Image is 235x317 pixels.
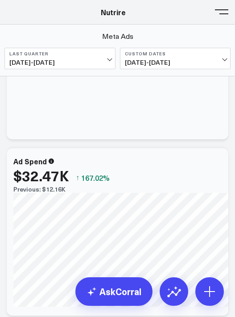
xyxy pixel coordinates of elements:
span: [DATE] - [DATE] [125,59,226,66]
div: Ad Spend [13,156,47,166]
b: Last Quarter [9,51,111,56]
span: ↑ [76,172,79,184]
a: AskCorral [75,277,153,306]
div: $32.47K [13,167,69,184]
span: 167.02% [81,173,110,183]
a: Nutrire [101,7,126,17]
span: [DATE] - [DATE] [9,59,111,66]
b: Custom Dates [125,51,226,56]
button: Last Quarter[DATE]-[DATE] [4,48,115,69]
a: Meta Ads [102,31,133,41]
button: Custom Dates[DATE]-[DATE] [120,48,231,69]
